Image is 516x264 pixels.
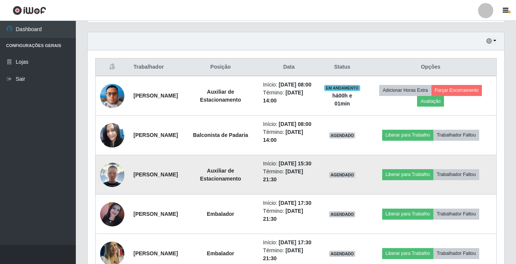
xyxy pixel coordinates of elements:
[433,130,479,140] button: Trabalhador Faltou
[263,239,315,247] li: Início:
[382,209,433,219] button: Liberar para Trabalho
[263,207,315,223] li: Término:
[379,85,431,96] button: Adicionar Horas Extra
[263,160,315,168] li: Início:
[329,132,356,138] span: AGENDADO
[279,82,311,88] time: [DATE] 08:00
[129,58,182,76] th: Trabalhador
[279,121,311,127] time: [DATE] 08:00
[133,132,178,138] strong: [PERSON_NAME]
[133,171,178,178] strong: [PERSON_NAME]
[207,250,234,256] strong: Embalador
[182,58,258,76] th: Posição
[433,209,479,219] button: Trabalhador Faltou
[329,211,356,217] span: AGENDADO
[382,169,433,180] button: Liberar para Trabalho
[207,211,234,217] strong: Embalador
[263,89,315,105] li: Término:
[433,169,479,180] button: Trabalhador Faltou
[100,123,124,148] img: 1687286924970.jpeg
[263,128,315,144] li: Término:
[365,58,497,76] th: Opções
[324,85,360,91] span: EM ANDAMENTO
[279,160,311,167] time: [DATE] 15:30
[433,248,479,259] button: Trabalhador Faltou
[263,199,315,207] li: Início:
[382,248,433,259] button: Liberar para Trabalho
[133,211,178,217] strong: [PERSON_NAME]
[200,89,241,103] strong: Auxiliar de Estacionamento
[13,6,46,15] img: CoreUI Logo
[133,250,178,256] strong: [PERSON_NAME]
[263,247,315,262] li: Término:
[431,85,482,96] button: Forçar Encerramento
[382,130,433,140] button: Liberar para Trabalho
[259,58,320,76] th: Data
[332,93,352,107] strong: há 00 h e 01 min
[263,168,315,184] li: Término:
[279,200,311,206] time: [DATE] 17:30
[329,251,356,257] span: AGENDADO
[329,172,356,178] span: AGENDADO
[193,132,248,138] strong: Balconista de Padaria
[100,80,124,112] img: 1728993932002.jpeg
[200,168,241,182] strong: Auxiliar de Estacionamento
[100,163,124,187] img: 1753462456105.jpeg
[279,239,311,245] time: [DATE] 17:30
[263,120,315,128] li: Início:
[100,202,124,226] img: 1752499690681.jpeg
[133,93,178,99] strong: [PERSON_NAME]
[417,96,444,107] button: Avaliação
[319,58,365,76] th: Status
[263,81,315,89] li: Início:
